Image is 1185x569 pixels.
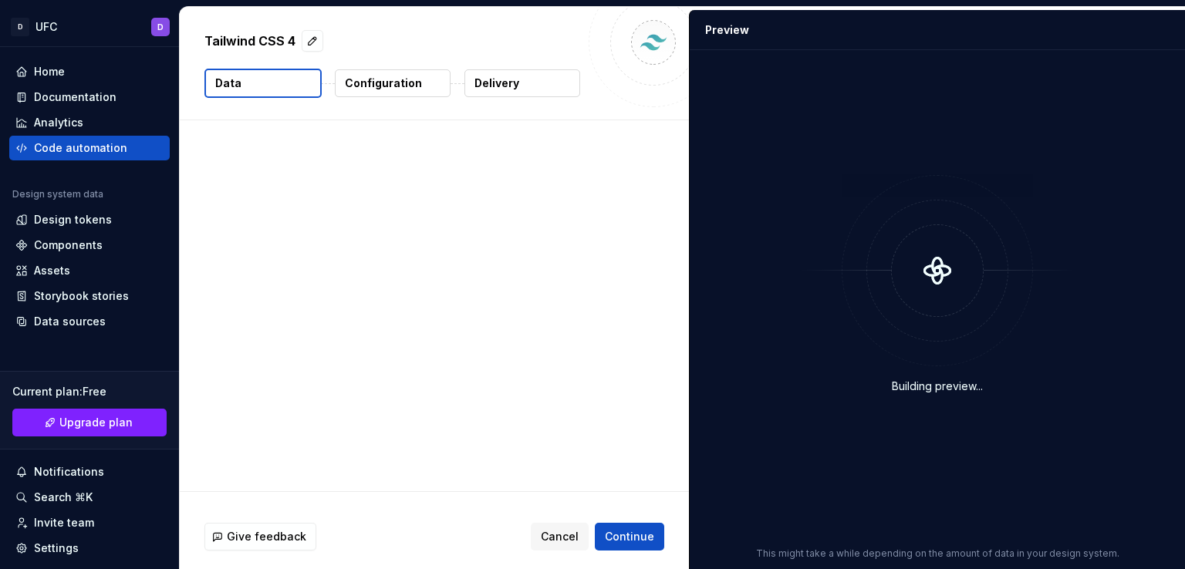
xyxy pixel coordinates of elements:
[9,207,170,232] a: Design tokens
[335,69,451,97] button: Configuration
[9,485,170,510] button: Search ⌘K
[474,76,519,91] p: Delivery
[34,515,94,530] div: Invite team
[12,188,103,200] div: Design system data
[12,384,167,399] div: Current plan : Free
[9,258,170,283] a: Assets
[34,64,65,79] div: Home
[705,22,749,38] div: Preview
[59,415,133,430] span: Upgrade plan
[756,547,1119,560] p: This might take a while depending on the amount of data in your design system.
[9,510,170,535] a: Invite team
[892,379,983,394] div: Building preview...
[35,19,57,35] div: UFC
[34,288,129,304] div: Storybook stories
[34,115,83,130] div: Analytics
[9,536,170,561] a: Settings
[11,18,29,36] div: D
[9,309,170,334] a: Data sources
[34,89,116,105] div: Documentation
[9,59,170,84] a: Home
[9,110,170,135] a: Analytics
[3,10,176,43] button: DUFCD
[34,314,106,329] div: Data sources
[345,76,422,91] p: Configuration
[157,21,164,33] div: D
[34,464,104,480] div: Notifications
[204,32,295,50] p: Tailwind CSS 4
[215,76,241,91] p: Data
[204,69,322,98] button: Data
[227,529,306,544] span: Give feedback
[541,529,579,544] span: Cancel
[9,85,170,109] a: Documentation
[464,69,580,97] button: Delivery
[9,233,170,258] a: Components
[34,263,70,278] div: Assets
[12,409,167,436] a: Upgrade plan
[204,523,316,550] button: Give feedback
[34,237,103,253] div: Components
[34,490,93,505] div: Search ⌘K
[9,136,170,160] a: Code automation
[9,460,170,484] button: Notifications
[595,523,664,550] button: Continue
[34,540,79,556] div: Settings
[605,529,654,544] span: Continue
[9,284,170,308] a: Storybook stories
[34,140,127,156] div: Code automation
[531,523,589,550] button: Cancel
[34,212,112,227] div: Design tokens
